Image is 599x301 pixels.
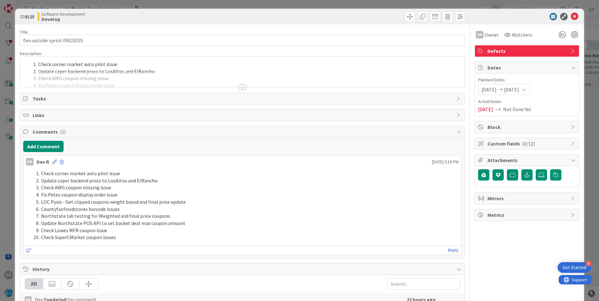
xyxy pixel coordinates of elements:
[504,86,519,93] span: [DATE]
[33,128,453,135] span: Comments
[485,31,499,38] span: Owner
[478,77,576,83] span: Planned Dates
[20,29,28,35] label: Title
[522,140,535,147] span: ( 0/12 )
[25,278,43,289] div: All
[34,212,459,220] li: Northstate lab testing for Weighted and final price coupons
[503,105,531,113] span: Not Done Yet
[487,211,568,219] span: Metrics
[33,95,453,102] span: Tasks
[432,159,459,165] span: [DATE] 3:16 PM
[478,98,576,105] span: Actual Dates
[60,129,66,135] span: ( 1 )
[34,191,459,198] li: Fix Petes coupon display order issue
[34,170,459,177] li: Check corner market auto pilot issue
[512,31,532,38] span: Watchers
[448,246,459,254] a: Reply
[20,51,41,56] span: Description
[487,195,568,202] span: Mirrors
[26,158,34,166] div: DR
[31,61,461,68] li: Check corner market auto pilot issue
[487,123,568,131] span: Block
[41,12,85,17] span: Software Development
[23,141,64,152] button: Add Comment
[478,105,493,113] span: [DATE]
[31,68,461,75] li: Update caper backend procs to LosAltos and ElRancho
[20,13,34,20] span: ID
[34,234,459,241] li: Check SuperCMarket coupon issues
[20,35,465,46] input: type card name here...
[487,64,568,71] span: Dates
[34,206,459,213] li: Countyfairfoodstores barcode issues
[563,264,586,271] div: Get Started
[487,47,568,55] span: Defects
[41,17,85,22] b: Develop
[387,278,460,289] input: Search...
[37,158,49,166] div: Dev R
[33,265,453,273] span: History
[586,261,591,266] div: 4
[482,86,497,93] span: [DATE]
[476,31,483,38] div: DR
[34,184,459,191] li: Check AWG coupon missing issue
[487,140,568,147] span: Custom Fields
[34,220,459,227] li: Update Northstate POS API to set basket deal max coupon amount
[487,156,568,164] span: Attachments
[34,227,459,234] li: Check Lowes MFR coupon issue
[34,177,459,184] li: Update caper backend procs to LosAltos and ElRancho
[558,262,591,273] div: Open Get Started checklist, remaining modules: 4
[33,111,453,119] span: Links
[24,13,34,20] b: 9125
[13,1,29,8] span: Support
[34,198,459,206] li: LOC Pyxis - Get clipped coupons weight based and final price update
